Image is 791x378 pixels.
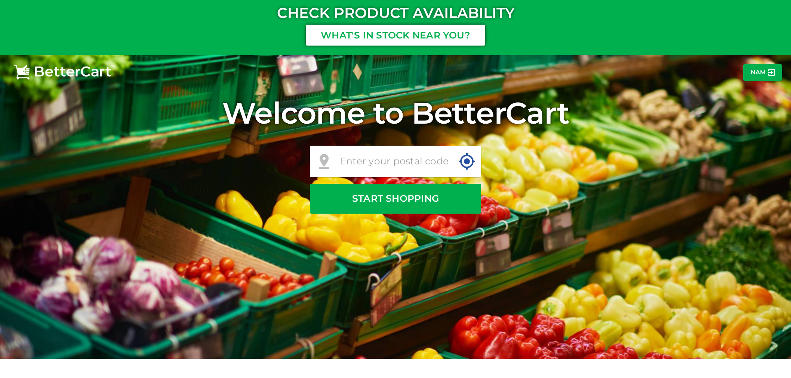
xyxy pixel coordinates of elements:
img: bettercart-logo-white-no-tag.png [4,55,123,90]
button: locate [454,149,480,174]
button: What's in stock near you? [306,25,485,46]
p: Start shopping [352,192,439,206]
h5: CHECK PRODUCT AVAILABILITY [277,3,514,24]
p: What's in stock near you? [321,28,470,43]
button: Nam [743,64,782,81]
p: Nam [751,68,766,77]
h1: Welcome to BetterCart [6,96,785,130]
button: Start shopping [310,184,481,214]
input: Enter your postal code [340,153,448,169]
